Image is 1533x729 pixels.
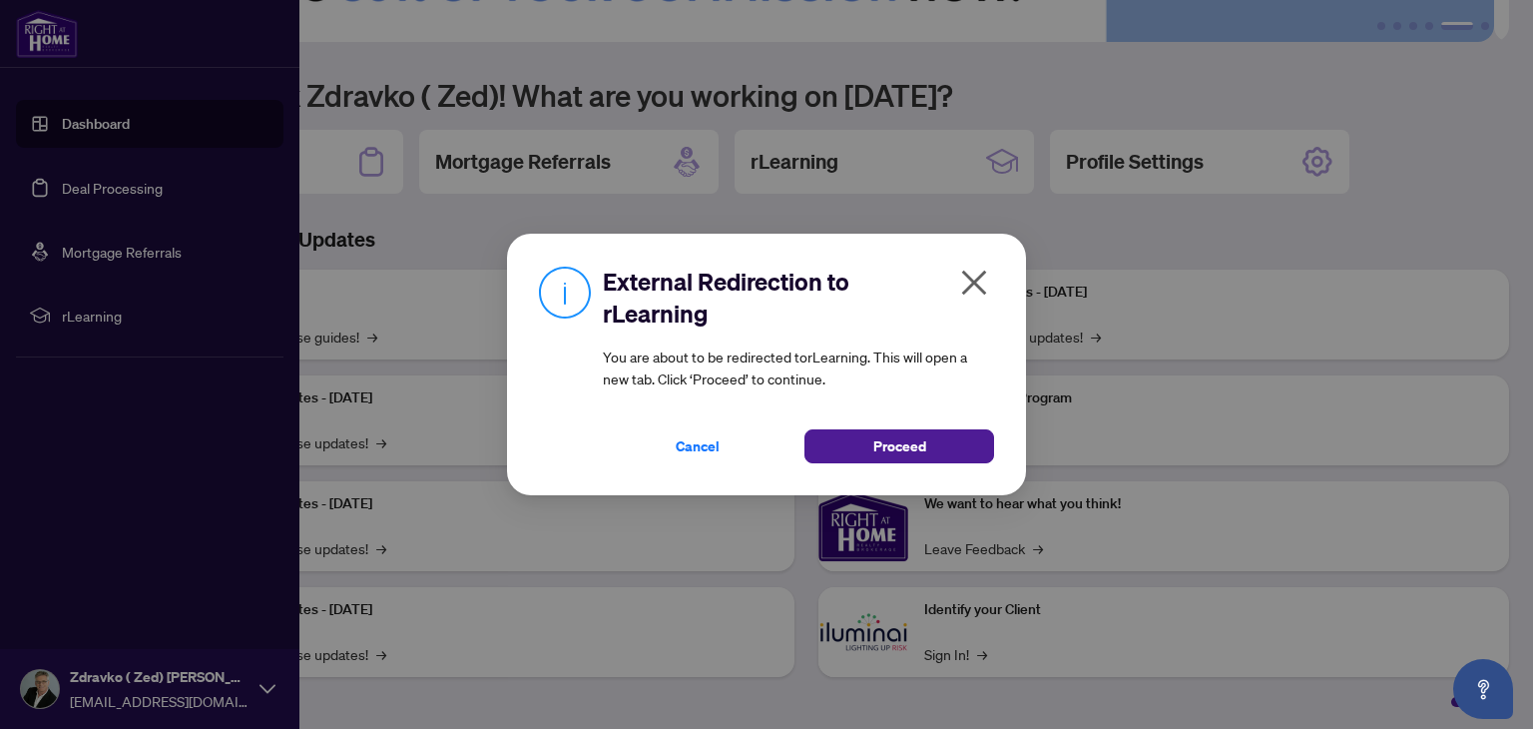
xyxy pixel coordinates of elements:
span: Cancel [676,430,720,462]
h2: External Redirection to rLearning [603,266,994,330]
div: You are about to be redirected to rLearning . This will open a new tab. Click ‘Proceed’ to continue. [603,266,994,463]
span: Proceed [873,430,926,462]
button: Proceed [804,429,994,463]
img: Info Icon [539,266,591,319]
button: Cancel [603,429,792,463]
span: close [958,267,990,299]
button: Open asap [1453,659,1513,719]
